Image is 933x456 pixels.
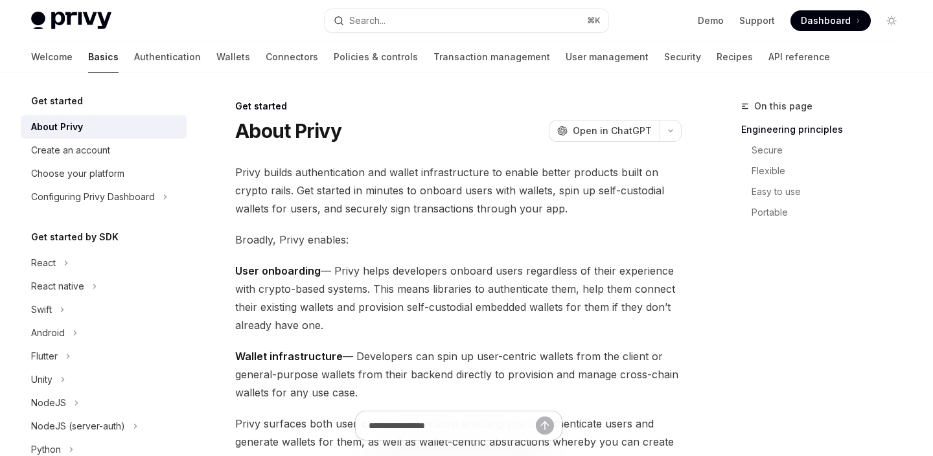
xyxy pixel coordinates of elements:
div: About Privy [31,119,83,135]
div: Configuring Privy Dashboard [31,189,155,205]
a: Flexible [741,161,912,181]
span: ⌘ K [587,16,601,26]
button: Toggle React native section [21,275,187,298]
a: Connectors [266,41,318,73]
span: Dashboard [801,14,851,27]
img: light logo [31,12,111,30]
a: Secure [741,140,912,161]
button: Toggle Android section [21,321,187,345]
input: Ask a question... [369,411,536,440]
h1: About Privy [235,119,341,142]
a: Welcome [31,41,73,73]
a: Dashboard [790,10,871,31]
button: Toggle Flutter section [21,345,187,368]
button: Open search [325,9,608,32]
strong: Wallet infrastructure [235,350,343,363]
button: Toggle Configuring Privy Dashboard section [21,185,187,209]
a: User management [566,41,649,73]
div: Choose your platform [31,166,124,181]
div: Get started [235,100,682,113]
a: Security [664,41,701,73]
div: NodeJS (server-auth) [31,418,125,434]
button: Toggle Unity section [21,368,187,391]
a: API reference [768,41,830,73]
a: Demo [698,14,724,27]
div: Flutter [31,348,58,364]
button: Toggle Swift section [21,298,187,321]
div: Search... [349,13,386,28]
div: React [31,255,56,271]
a: Easy to use [741,181,912,202]
button: Send message [536,416,554,435]
a: Create an account [21,139,187,162]
button: Toggle NodeJS section [21,391,187,415]
div: Swift [31,302,52,317]
a: Support [739,14,775,27]
button: Toggle React section [21,251,187,275]
div: React native [31,279,84,294]
a: Engineering principles [741,119,912,140]
a: Policies & controls [334,41,418,73]
span: Open in ChatGPT [573,124,652,137]
div: NodeJS [31,395,66,411]
span: Privy builds authentication and wallet infrastructure to enable better products built on crypto r... [235,163,682,218]
button: Open in ChatGPT [549,120,660,142]
a: Wallets [216,41,250,73]
span: Broadly, Privy enables: [235,231,682,249]
strong: User onboarding [235,264,321,277]
a: Choose your platform [21,162,187,185]
a: Portable [741,202,912,223]
span: On this page [754,98,812,114]
span: — Privy helps developers onboard users regardless of their experience with crypto-based systems. ... [235,262,682,334]
span: — Developers can spin up user-centric wallets from the client or general-purpose wallets from the... [235,347,682,402]
a: Transaction management [433,41,550,73]
a: Authentication [134,41,201,73]
h5: Get started [31,93,83,109]
a: Recipes [717,41,753,73]
div: Unity [31,372,52,387]
a: About Privy [21,115,187,139]
button: Toggle dark mode [881,10,902,31]
div: Create an account [31,142,110,158]
h5: Get started by SDK [31,229,119,245]
button: Toggle NodeJS (server-auth) section [21,415,187,438]
a: Basics [88,41,119,73]
div: Android [31,325,65,341]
